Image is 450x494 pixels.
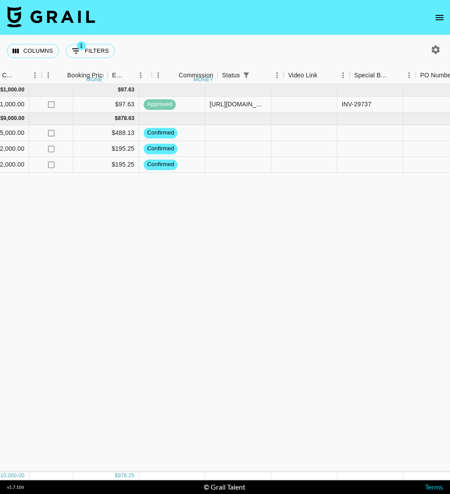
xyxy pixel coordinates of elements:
[7,6,95,27] img: Grail Talent
[317,69,329,81] button: Sort
[240,69,252,81] div: 1 active filter
[117,472,134,479] div: 976.25
[2,67,16,84] div: Currency
[425,483,443,491] a: Terms
[222,67,240,84] div: Status
[117,115,134,122] div: 878.63
[209,100,266,109] div: https://www.tiktok.com/@thereadtwinz/video/7553419172634545463?is_from_webapp=1&sender_device=pc&...
[86,77,106,82] div: money
[7,44,59,58] button: Select columns
[134,69,147,82] button: Menu
[271,69,284,82] button: Menu
[143,145,177,153] span: confirmed
[115,115,118,122] div: $
[143,100,176,109] span: approved
[152,69,165,82] button: Menu
[66,44,115,58] button: Show filters
[73,157,139,173] div: $195.25
[73,141,139,157] div: $195.25
[402,69,416,82] button: Menu
[121,86,134,94] div: 97.63
[7,484,24,490] div: v 1.7.106
[3,115,24,122] div: 9,000.00
[124,69,137,81] button: Sort
[29,69,42,82] button: Menu
[431,9,448,26] button: open drawer
[143,160,177,169] span: confirmed
[252,69,264,81] button: Sort
[73,97,139,113] div: $97.63
[194,77,213,82] div: money
[218,67,284,84] div: Status
[55,69,67,81] button: Sort
[108,67,152,84] div: Expenses: Remove Commission?
[354,67,390,84] div: Special Booking Type
[16,69,29,81] button: Sort
[166,69,179,81] button: Sort
[112,67,124,84] div: Expenses: Remove Commission?
[341,100,371,109] div: INV-29737
[204,483,245,491] div: © Grail Talent
[3,86,24,94] div: 1,000.00
[115,472,118,479] div: $
[350,67,416,84] div: Special Booking Type
[288,67,318,84] div: Video Link
[240,69,252,81] button: Show filters
[390,69,402,81] button: Sort
[284,67,350,84] div: Video Link
[179,67,213,84] div: Commission
[337,69,350,82] button: Menu
[42,69,55,82] button: Menu
[73,125,139,141] div: $488.13
[67,67,106,84] div: Booking Price
[143,129,177,137] span: confirmed
[117,86,121,94] div: $
[77,41,86,50] span: 1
